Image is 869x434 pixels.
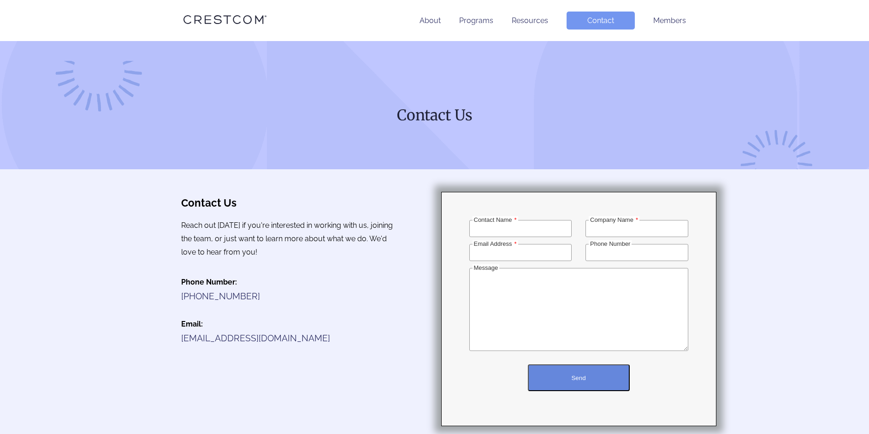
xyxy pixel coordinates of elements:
[420,16,441,25] a: About
[181,320,400,328] h4: Email:
[181,291,260,301] a: [PHONE_NUMBER]
[567,12,635,30] a: Contact
[589,240,632,247] label: Phone Number
[589,216,639,223] label: Company Name
[653,16,686,25] a: Members
[181,278,400,286] h4: Phone Number:
[181,197,400,209] h3: Contact Us
[512,16,548,25] a: Resources
[473,240,518,247] label: Email Address
[473,216,518,223] label: Contact Name
[473,264,500,271] label: Message
[528,364,630,391] button: Send
[181,333,330,343] a: [EMAIL_ADDRESS][DOMAIN_NAME]
[258,106,611,125] h1: Contact Us
[459,16,493,25] a: Programs
[181,219,400,259] p: Reach out [DATE] if you're interested in working with us, joining the team, or just want to learn...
